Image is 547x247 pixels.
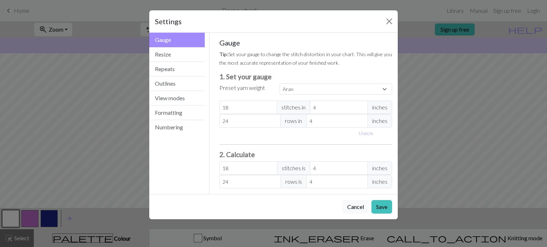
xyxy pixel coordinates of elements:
[219,51,392,66] small: Set your gauge to change the stitch distortion in your chart. This will give you the most accurat...
[219,73,392,81] h3: 1. Set your gauge
[281,175,307,188] span: rows is
[277,101,310,114] span: stitches in
[219,38,392,47] h5: Gauge
[149,120,205,134] button: Numbering
[149,62,205,76] button: Repeats
[149,106,205,120] button: Formatting
[277,161,310,175] span: stitches is
[219,51,228,57] strong: Tip:
[280,114,307,128] span: rows in
[155,16,182,27] h5: Settings
[384,16,395,27] button: Close
[371,200,392,214] button: Save
[368,175,392,188] span: inches
[343,200,369,214] button: Cancel
[149,47,205,62] button: Resize
[368,114,392,128] span: inches
[149,76,205,91] button: Outlines
[368,101,392,114] span: inches
[149,33,205,47] button: Gauge
[368,161,392,175] span: inches
[219,150,392,159] h3: 2. Calculate
[149,91,205,106] button: View modes
[219,84,265,92] label: Preset yarn weight
[355,128,376,139] button: Usecm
